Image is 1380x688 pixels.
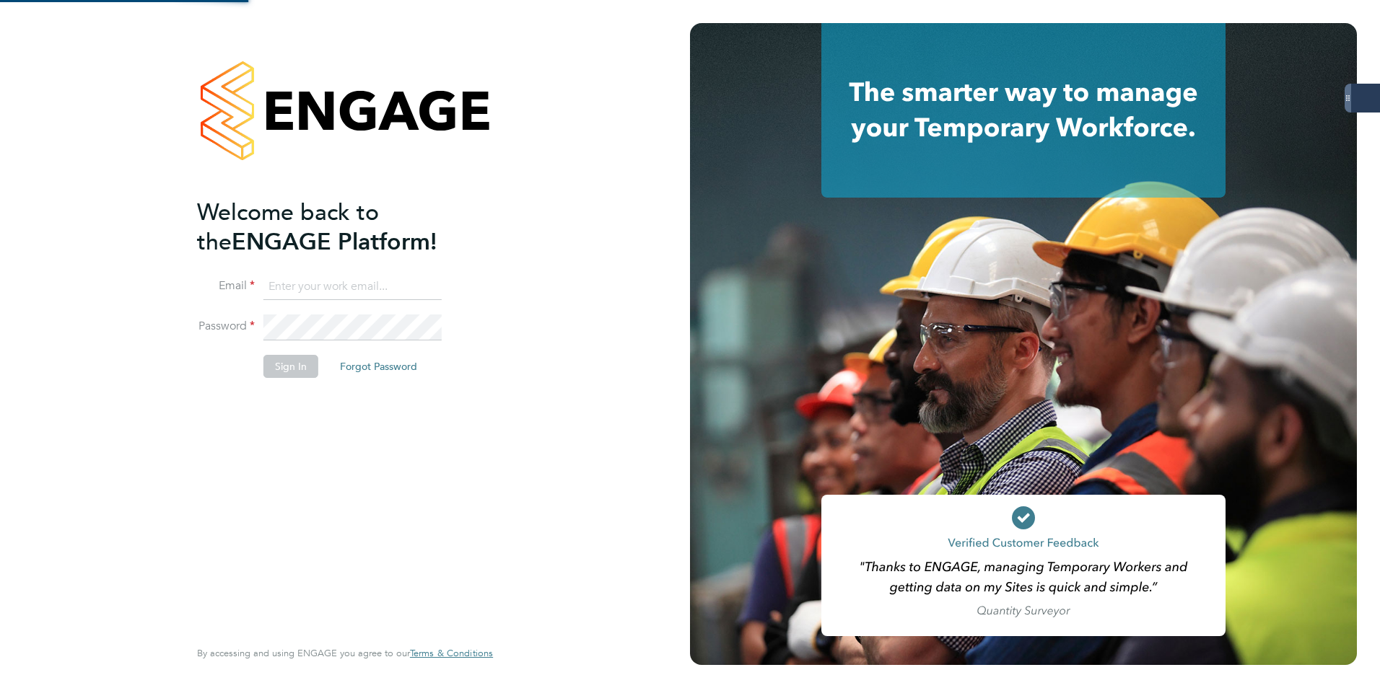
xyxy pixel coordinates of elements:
label: Email [197,278,255,294]
button: Sign In [263,355,318,378]
label: Password [197,319,255,334]
button: Forgot Password [328,355,429,378]
span: Terms & Conditions [410,647,493,659]
input: Enter your work email... [263,274,442,300]
h2: ENGAGE Platform! [197,198,479,257]
a: Terms & Conditions [410,648,493,659]
span: Welcome back to the [197,198,379,256]
span: By accessing and using ENGAGE you agree to our [197,647,493,659]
